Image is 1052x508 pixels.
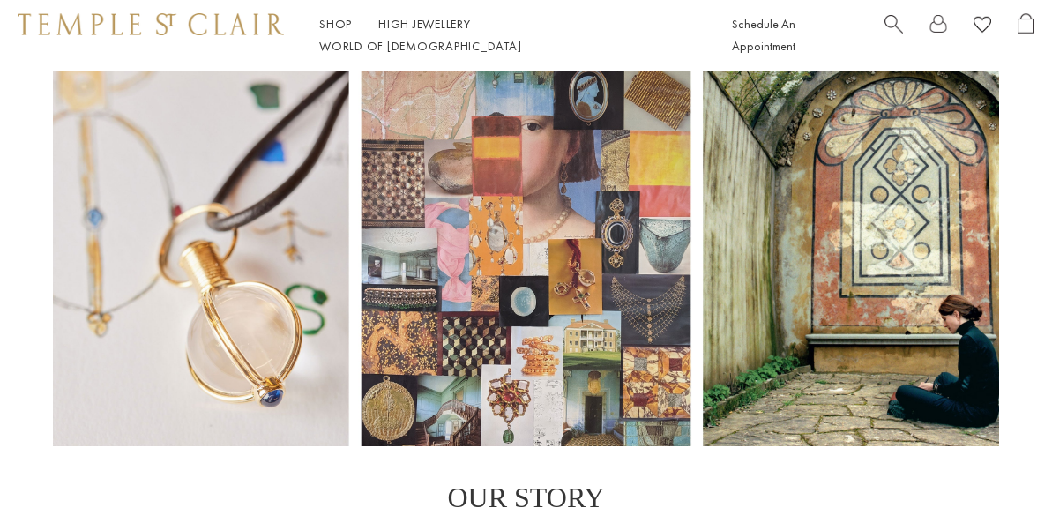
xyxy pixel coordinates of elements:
[378,16,471,32] a: High JewelleryHigh Jewellery
[974,13,991,41] a: View Wishlist
[732,16,795,54] a: Schedule An Appointment
[18,13,284,34] img: Temple St. Clair
[319,16,352,32] a: ShopShop
[319,38,521,54] a: World of [DEMOGRAPHIC_DATA]World of [DEMOGRAPHIC_DATA]
[319,13,692,57] nav: Main navigation
[1018,13,1034,57] a: Open Shopping Bag
[884,13,903,57] a: Search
